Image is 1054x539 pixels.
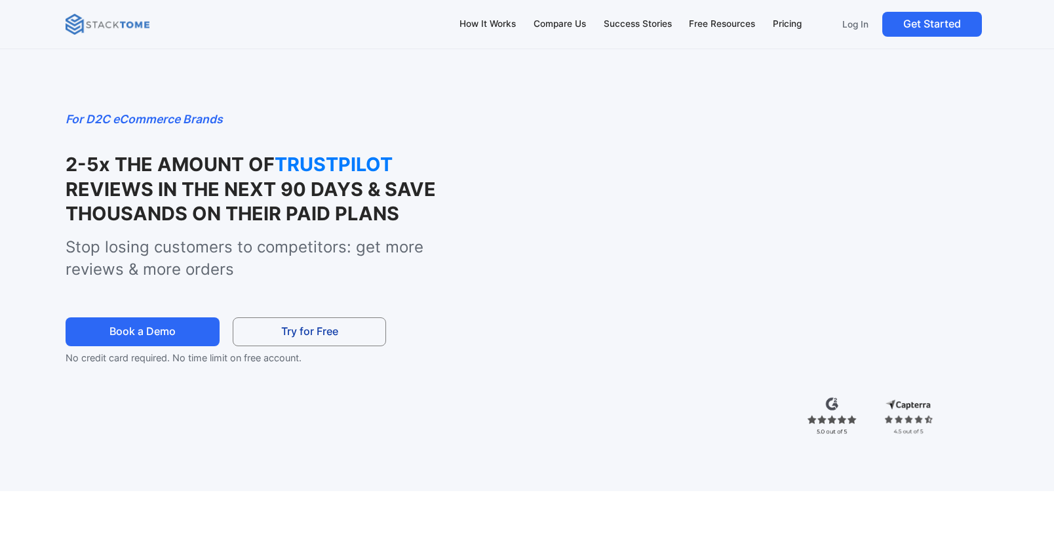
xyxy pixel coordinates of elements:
[597,10,678,38] a: Success Stories
[66,153,275,176] strong: 2-5x THE AMOUNT OF
[604,17,672,31] div: Success Stories
[454,10,522,38] a: How It Works
[534,17,586,31] div: Compare Us
[842,18,869,30] p: Log In
[459,17,516,31] div: How It Works
[767,10,808,38] a: Pricing
[66,236,463,280] p: Stop losing customers to competitors: get more reviews & more orders
[66,350,407,366] p: No credit card required. No time limit on free account.
[882,12,982,37] a: Get Started
[492,110,988,390] iframe: StackTome- product_demo 07.24 - 1.3x speed (1080p)
[66,317,219,347] a: Book a Demo
[233,317,386,347] a: Try for Free
[834,12,877,37] a: Log In
[683,10,762,38] a: Free Resources
[773,17,802,31] div: Pricing
[275,152,406,176] strong: TRUSTPILOT
[528,10,593,38] a: Compare Us
[689,17,755,31] div: Free Resources
[66,112,223,126] em: For D2C eCommerce Brands
[66,178,436,225] strong: REVIEWS IN THE NEXT 90 DAYS & SAVE THOUSANDS ON THEIR PAID PLANS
